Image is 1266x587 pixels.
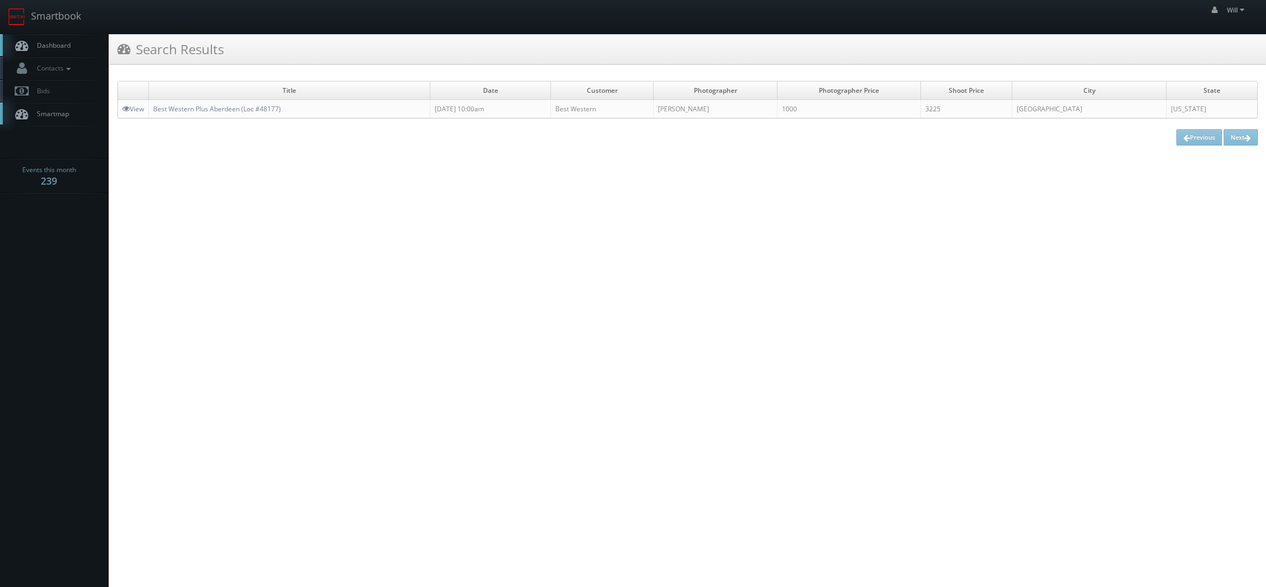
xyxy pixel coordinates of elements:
span: Will [1227,5,1248,15]
span: Smartmap [32,109,69,118]
td: Best Western [551,100,654,118]
td: Photographer Price [778,81,920,100]
td: Customer [551,81,654,100]
td: 3225 [920,100,1012,118]
span: Contacts [32,64,73,73]
a: View [122,104,144,113]
a: Best Western Plus Aberdeen (Loc #48177) [153,104,281,113]
td: 1000 [778,100,920,118]
h3: Search Results [117,40,224,59]
td: City [1012,81,1167,100]
td: [GEOGRAPHIC_DATA] [1012,100,1167,118]
span: Events this month [22,165,76,175]
td: [PERSON_NAME] [654,100,778,118]
td: Photographer [654,81,778,100]
td: Title [149,81,430,100]
span: Dashboard [32,41,71,50]
img: smartbook-logo.png [8,8,26,26]
span: Bids [32,86,50,96]
td: State [1166,81,1257,100]
td: [US_STATE] [1166,100,1257,118]
td: Shoot Price [920,81,1012,100]
strong: 239 [41,174,57,187]
td: [DATE] 10:00am [430,100,551,118]
td: Date [430,81,551,100]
